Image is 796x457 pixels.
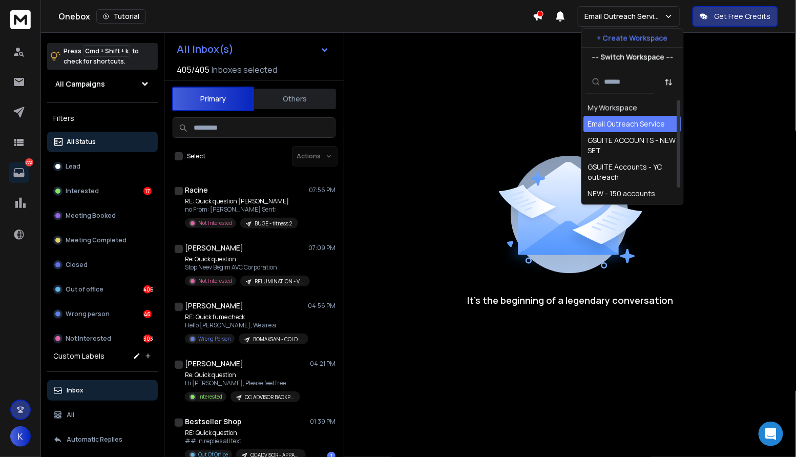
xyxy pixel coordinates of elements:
[47,230,158,251] button: Meeting Completed
[143,285,152,294] div: 406
[66,212,116,220] p: Meeting Booked
[96,9,146,24] button: Tutorial
[66,310,110,318] p: Wrong person
[66,261,88,269] p: Closed
[143,187,152,195] div: 17
[308,302,336,310] p: 04:56 PM
[185,197,298,205] p: RE: Quick question [PERSON_NAME]
[67,435,122,444] p: Automatic Replies
[172,87,254,111] button: Primary
[185,243,243,253] h1: [PERSON_NAME]
[66,187,99,195] p: Interested
[9,162,29,183] a: 772
[47,181,158,201] button: Interested17
[143,335,152,343] div: 303
[187,152,205,160] label: Select
[255,278,304,285] p: RELUMINATION - V.3 0 - [DATE]
[47,279,158,300] button: Out of office406
[584,11,664,22] p: Email Outreach Service
[198,335,231,343] p: Wrong Person
[693,6,778,27] button: Get Free Credits
[177,64,210,76] span: 405 / 405
[597,33,668,43] p: + Create Workspace
[67,411,74,419] p: All
[185,437,306,445] p: ## In replies all text
[66,236,127,244] p: Meeting Completed
[64,46,139,67] p: Press to check for shortcuts.
[759,422,783,446] div: Open Intercom Messenger
[47,380,158,401] button: Inbox
[582,29,683,47] button: + Create Workspace
[47,132,158,152] button: All Status
[185,255,308,263] p: Re: Quick question
[169,39,338,59] button: All Inbox(s)
[185,429,306,437] p: RE: Quick question
[185,263,308,272] p: Stop Neev Begim AVC Corporation
[47,328,158,349] button: Not Interested303
[47,74,158,94] button: All Campaigns
[66,285,103,294] p: Out of office
[67,386,83,394] p: Inbox
[185,371,300,379] p: Re: Quick question
[310,360,336,368] p: 04:21 PM
[588,162,677,182] div: GSUITE Accounts - YC outreach
[10,426,31,447] button: K
[467,293,673,307] p: It’s the beginning of a legendary conversation
[185,313,308,321] p: RE: Quick fume check
[198,393,222,401] p: Interested
[254,88,336,110] button: Others
[714,11,771,22] p: Get Free Credits
[143,310,152,318] div: 46
[47,304,158,324] button: Wrong person46
[53,351,104,361] h3: Custom Labels
[47,156,158,177] button: Lead
[588,135,677,156] div: GSUITE ACCOUNTS - NEW SET
[198,277,232,285] p: Not Interested
[55,79,105,89] h1: All Campaigns
[212,64,277,76] h3: Inboxes selected
[58,9,533,24] div: Onebox
[185,359,243,369] h1: [PERSON_NAME]
[308,244,336,252] p: 07:09 PM
[588,102,638,113] div: My Workspace
[592,52,673,62] p: --- Switch Workspace ---
[185,321,308,329] p: Hello [PERSON_NAME], We are a
[255,220,292,227] p: BUGE - fitness 2
[198,219,232,227] p: Not Interested
[310,418,336,426] p: 01:39 PM
[185,185,208,195] h1: Racine
[185,417,241,427] h1: Bestseller Shop
[309,186,336,194] p: 07:56 PM
[185,379,300,387] p: Hi [PERSON_NAME], Please feel free
[47,405,158,425] button: All
[245,393,294,401] p: QC ADVISOR BACKPACKS 29.09 RELOAD
[185,205,298,214] p: no From: [PERSON_NAME] Sent:
[66,162,80,171] p: Lead
[185,301,243,311] h1: [PERSON_NAME]
[177,44,234,54] h1: All Inbox(s)
[588,189,656,199] div: NEW - 150 accounts
[47,255,158,275] button: Closed
[588,119,665,129] div: Email Outreach Service
[659,72,679,92] button: Sort by Sort A-Z
[47,429,158,450] button: Automatic Replies
[253,336,302,343] p: BOMAKSAN - COLD STAMP
[67,138,96,146] p: All Status
[47,111,158,126] h3: Filters
[25,158,33,167] p: 772
[47,205,158,226] button: Meeting Booked
[66,335,111,343] p: Not Interested
[83,45,130,57] span: Cmd + Shift + k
